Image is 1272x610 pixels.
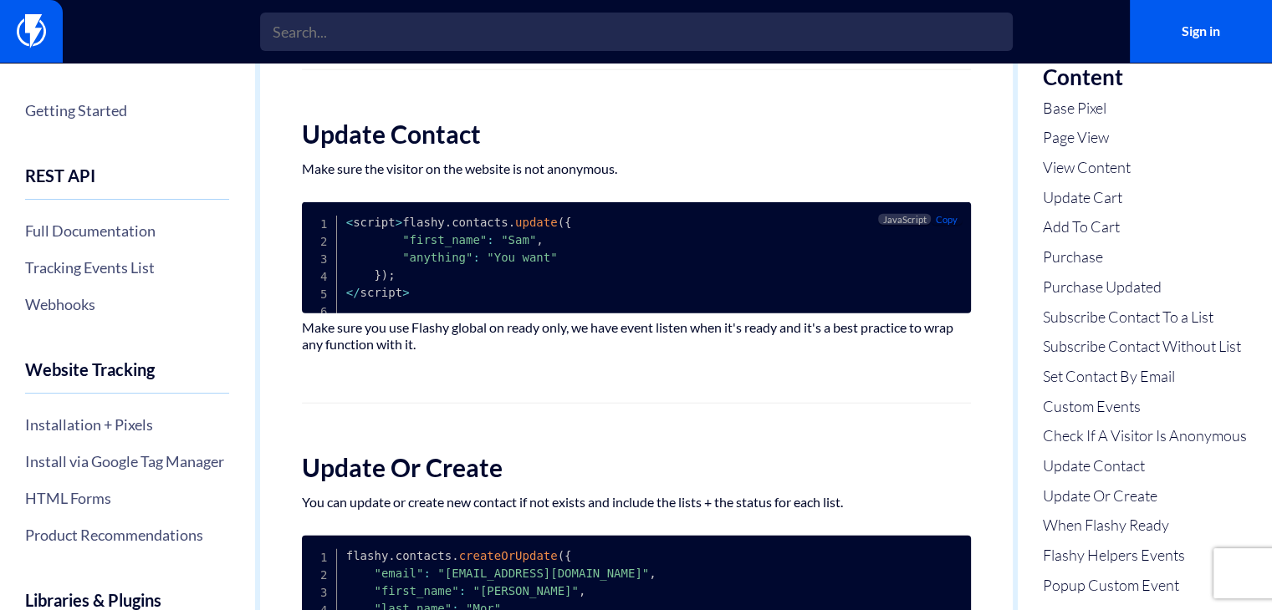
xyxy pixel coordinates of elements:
span: "first_name" [374,584,458,597]
span: . [445,216,452,229]
span: : [487,233,493,247]
a: Add To Cart [1043,216,1247,238]
span: ( [558,549,564,562]
h4: Website Tracking [25,360,229,394]
span: "first_name" [402,233,487,247]
a: Flashy Helpers Events [1043,545,1247,567]
a: When Flashy Ready [1043,515,1247,536]
a: Update Or Create [1043,485,1247,507]
span: , [536,233,543,247]
a: Custom Events [1043,396,1247,418]
span: createOrUpdate [459,549,558,562]
span: "[PERSON_NAME]" [473,584,578,597]
code: script flashy contacts script [346,216,572,299]
span: "anything" [402,251,473,264]
h3: Content [1043,65,1247,89]
span: "[EMAIL_ADDRESS][DOMAIN_NAME]" [437,567,649,580]
span: : [473,251,479,264]
span: , [579,584,585,597]
span: . [508,216,515,229]
a: Purchase Updated [1043,277,1247,298]
a: Base Pixel [1043,98,1247,119]
span: , [649,567,656,580]
span: JavaScript [878,214,931,225]
span: "You want" [487,251,557,264]
span: { [564,216,571,229]
a: Install via Google Tag Manager [25,447,229,475]
a: Purchase [1043,247,1247,268]
span: { [564,549,571,562]
span: "email" [374,567,423,580]
span: : [459,584,466,597]
a: Update Cart [1043,187,1247,209]
a: View Content [1043,157,1247,179]
span: ) [381,268,388,282]
a: Popup Custom Event [1043,575,1247,597]
a: Subscribe Contact Without List [1043,336,1247,358]
a: Set Contact By Email [1043,366,1247,388]
h4: REST API [25,166,229,200]
a: Subscribe Contact To a List [1043,307,1247,328]
a: Update Contact [1043,455,1247,477]
button: Copy [931,214,962,225]
a: Webhooks [25,290,229,318]
p: Make sure you use Flashy global on ready only, we have event listen when it's ready and it's a be... [302,319,971,353]
span: / [353,286,360,299]
span: update [515,216,558,229]
span: Copy [936,214,958,225]
a: Tracking Events List [25,253,229,282]
span: < [346,286,353,299]
input: Search... [260,13,1013,51]
a: Getting Started [25,96,229,125]
a: Full Documentation [25,216,229,245]
p: Make sure the visitor on the website is not anonymous. [302,160,971,177]
span: > [402,286,409,299]
span: ( [558,216,564,229]
a: Check If A Visitor Is Anonymous [1043,425,1247,447]
span: < [346,216,353,229]
span: > [396,216,402,229]
span: } [374,268,381,282]
a: Page View [1043,127,1247,149]
a: HTML Forms [25,484,229,512]
span: ; [388,268,395,282]
a: Product Recommendations [25,521,229,549]
h2: Update Or Create [302,454,971,481]
span: . [452,549,458,562]
span: : [423,567,430,580]
p: You can update or create new contact if not exists and include the lists + the status for each list. [302,494,971,511]
span: "Sam" [501,233,536,247]
h2: Update Contact [302,120,971,148]
span: . [388,549,395,562]
a: Installation + Pixels [25,410,229,439]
